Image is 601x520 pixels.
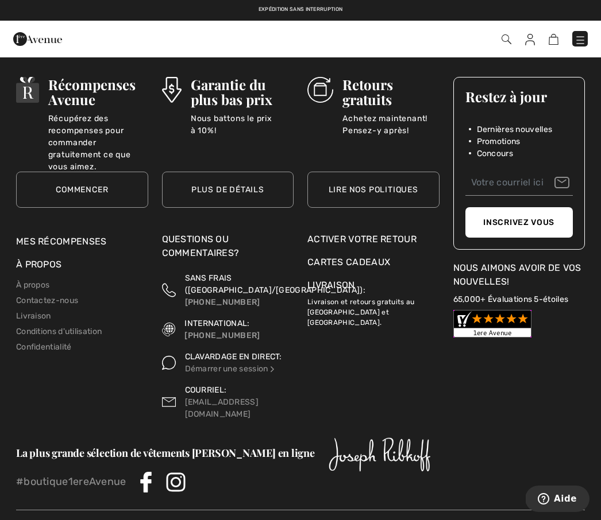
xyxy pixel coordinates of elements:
[268,365,276,373] img: Clavardage en direct
[307,255,440,269] a: Cartes Cadeaux
[165,472,186,492] img: Instagram
[162,272,176,308] img: Sans Frais (Canada/EU)
[185,352,282,362] span: CLAVARDAGE EN DIRECT:
[184,331,260,340] a: [PHONE_NUMBER]
[329,437,430,472] img: Joseph Ribkoff
[16,327,102,336] a: Conditions d'utilisation
[185,385,227,395] span: COURRIEL:
[16,236,107,247] a: Mes récompenses
[549,34,558,45] img: Panier d'achat
[342,112,440,135] p: Achetez maintenant! Pensez-y après!
[453,294,569,304] a: 65,000+ Évaluations 5-étoiles
[307,280,355,290] a: Livraison
[162,172,294,208] a: Plus de détails
[465,170,573,196] input: Votre courriel ici
[16,342,72,352] a: Confidentialité
[307,232,440,246] a: Activer votre retour
[162,384,176,420] img: Contact us
[465,207,573,238] button: Inscrivez vous
[48,112,148,135] p: Récupérez des recompenses pour commander gratuitement ce que vous aimez.
[307,292,440,328] p: Livraison et retours gratuits au [GEOGRAPHIC_DATA] et [GEOGRAPHIC_DATA].
[185,273,365,295] span: SANS FRAIS ([GEOGRAPHIC_DATA]/[GEOGRAPHIC_DATA]):
[191,112,294,135] p: Nous battons le prix à 10%!
[185,397,259,419] a: [EMAIL_ADDRESS][DOMAIN_NAME]
[185,297,260,307] a: [PHONE_NUMBER]
[525,34,535,45] img: Mes infos
[453,310,531,337] img: Customer Reviews
[16,258,148,277] div: À propos
[477,123,553,135] span: Dernières nouvelles
[16,474,126,490] p: #boutique1ereAvenue
[162,77,182,103] img: Garantie du plus bas prix
[162,232,294,266] div: Questions ou commentaires?
[136,472,156,492] img: Facebook
[477,148,513,160] span: Concours
[184,319,249,328] span: INTERNATIONAL:
[465,89,573,104] h3: Restez à jour
[575,34,586,45] img: Menu
[162,351,176,375] img: Clavardage en direct
[48,77,148,107] h3: Récompenses Avenue
[16,311,51,321] a: Livraison
[259,6,342,12] a: Expédition sans interruption
[307,172,440,208] a: Lire nos politiques
[477,135,521,148] span: Promotions
[13,28,62,51] img: 1ère Avenue
[453,261,585,289] div: Nous aimons avoir de vos nouvelles!
[16,172,148,208] a: Commencer
[191,77,294,107] h3: Garantie du plus bas prix
[16,296,78,305] a: Contactez-nous
[502,34,511,44] img: Recherche
[185,364,276,374] a: Démarrer une session
[162,317,176,342] img: International
[526,486,590,514] iframe: Ouvre un widget dans lequel vous pouvez trouver plus d’informations
[307,77,333,103] img: Retours gratuits
[13,33,62,44] a: 1ère Avenue
[16,77,39,103] img: Récompenses Avenue
[16,446,315,460] span: La plus grande sélection de vêtements [PERSON_NAME] en ligne
[16,280,49,290] a: À propos
[342,77,440,107] h3: Retours gratuits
